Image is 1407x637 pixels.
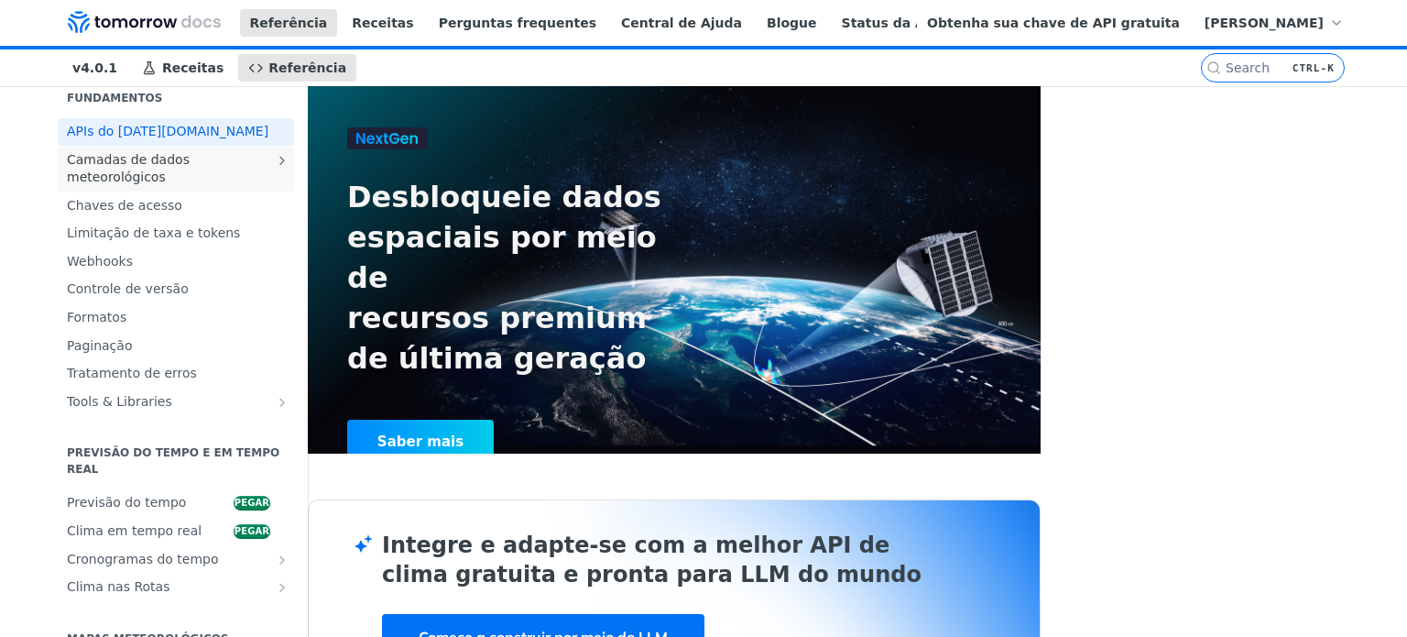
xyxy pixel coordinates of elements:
[58,220,294,247] a: Limitação de taxa e tokens
[250,16,328,30] font: Referência
[58,118,294,146] a: APIs do [DATE][DOMAIN_NAME]
[347,180,661,295] font: Desbloqueie dados espaciais por meio de
[347,420,625,464] a: Saber mais
[67,338,132,353] font: Paginação
[132,54,234,82] a: Receitas
[67,310,126,324] font: Formatos
[238,54,356,82] a: Referência
[767,16,817,30] font: Blogue
[275,153,289,168] button: Mostrar subpáginas para Camadas de Dados Meteorológicos
[67,92,162,104] font: Fundamentos
[58,546,294,574] a: Cronogramas do tempoMostrar subpáginas para Cronogramas do Tempo
[58,389,294,416] a: Tools & LibrariesShow subpages for Tools & Libraries
[234,498,269,508] font: pegar
[67,198,182,213] font: Chaves de acesso
[58,192,294,220] a: Chaves de acesso
[429,9,606,37] a: Perguntas frequentes
[842,16,940,30] font: Status da API
[67,152,190,185] font: Camadas de dados meteorológicos
[58,518,294,545] a: Clima em tempo realpegar
[347,301,647,376] font: recursos premium de última geração
[1194,9,1354,37] button: [PERSON_NAME]
[67,366,197,380] font: Tratamento de erros
[67,281,189,296] font: Controle de versão
[67,124,268,138] font: APIs do [DATE][DOMAIN_NAME]
[240,9,338,37] a: Referência
[1288,59,1339,77] kbd: CTRL-K
[67,225,240,240] font: Limitação de taxa e tokens
[58,276,294,303] a: Controle de versão
[67,495,186,510] font: Previsão do tempo
[162,60,224,75] font: Receitas
[1205,16,1324,30] font: [PERSON_NAME]
[927,16,1180,30] font: Obtenha sua chave de API gratuita
[275,580,289,595] button: Mostrar subpáginas para Clima em Rotas
[72,60,117,75] font: v4.0.1
[342,9,423,37] a: Receitas
[1226,60,1385,75] input: CTRL-K
[611,9,752,37] a: Central de Ajuda
[67,552,219,566] font: Cronogramas do tempo
[58,574,294,601] a: Clima nas RotasMostrar subpáginas para Clima em Rotas
[382,533,922,588] font: Integre e adapte-se com a melhor API de clima gratuita e pronta para LLM do mundo
[67,254,133,269] font: Webhooks
[234,526,269,536] font: pegar
[58,304,294,332] a: Formatos
[44,49,1201,86] nav: Navegação primária
[67,579,169,594] font: Clima nas Rotas
[439,16,596,30] font: Perguntas frequentes
[58,333,294,360] a: Paginação
[67,446,279,476] font: Previsão do tempo e em tempo real
[68,11,221,33] img: Documentação da API do clima do Tomorrow.io
[275,395,289,410] button: Show subpages for Tools & Libraries
[58,147,294,192] a: Camadas de dados meteorológicosMostrar subpáginas para Camadas de Dados Meteorológicos
[268,60,346,75] font: Referência
[352,16,413,30] font: Receitas
[1206,60,1221,75] svg: Search
[347,127,428,149] img: Próxima geração
[275,553,289,567] button: Mostrar subpáginas para Cronogramas do Tempo
[58,248,294,276] a: Webhooks
[377,434,464,450] font: Saber mais
[58,360,294,388] a: Tratamento de erros
[58,489,294,517] a: Previsão do tempopegar
[67,393,270,412] span: Tools & Libraries
[67,523,202,538] font: Clima em tempo real
[917,9,1190,37] a: Obtenha sua chave de API gratuita
[757,9,827,37] a: Blogue
[832,9,950,37] a: Status da API
[621,16,742,30] font: Central de Ajuda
